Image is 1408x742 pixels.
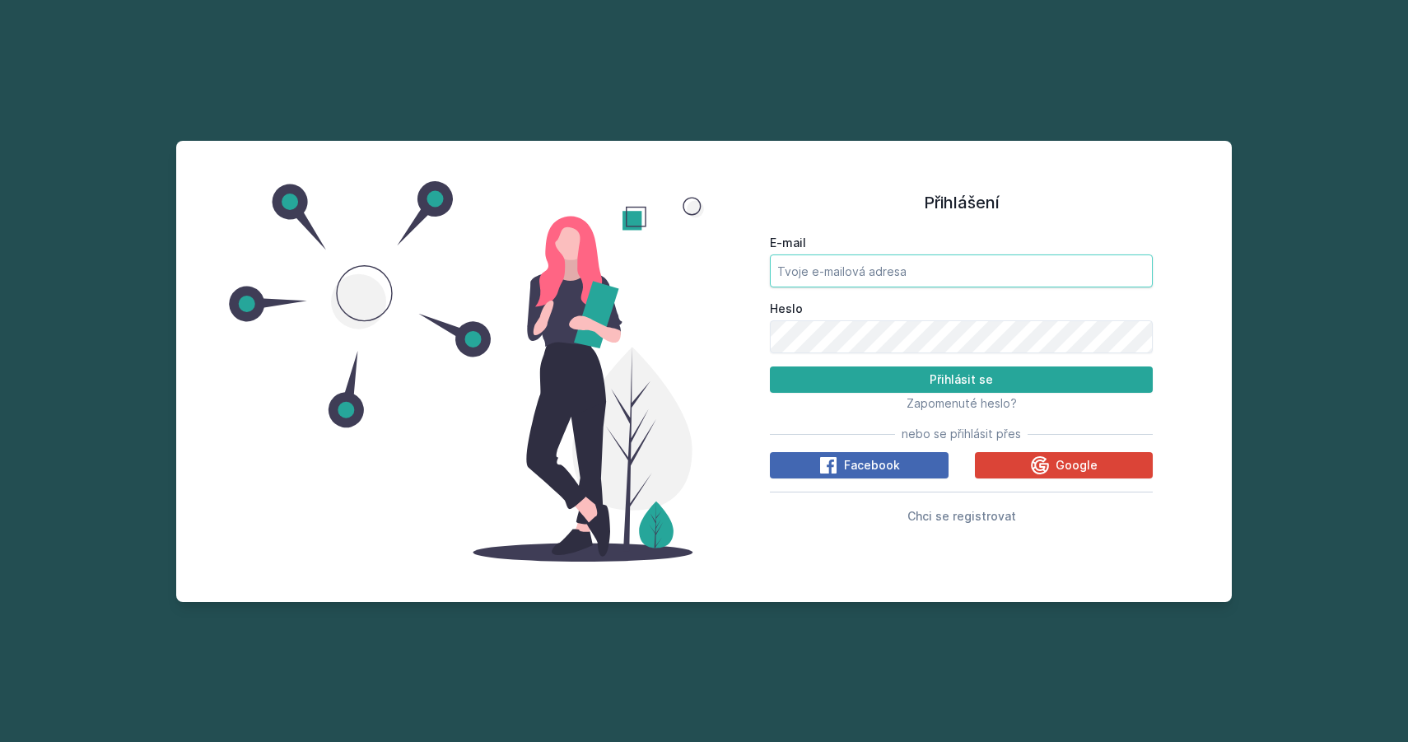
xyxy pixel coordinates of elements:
[907,506,1016,525] button: Chci se registrovat
[907,509,1016,523] span: Chci se registrovat
[907,396,1017,410] span: Zapomenuté heslo?
[770,190,1153,215] h1: Přihlášení
[1056,457,1098,474] span: Google
[975,452,1154,478] button: Google
[770,452,949,478] button: Facebook
[770,366,1153,393] button: Přihlásit se
[844,457,900,474] span: Facebook
[770,235,1153,251] label: E-mail
[770,254,1153,287] input: Tvoje e-mailová adresa
[770,301,1153,317] label: Heslo
[902,426,1021,442] span: nebo se přihlásit přes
